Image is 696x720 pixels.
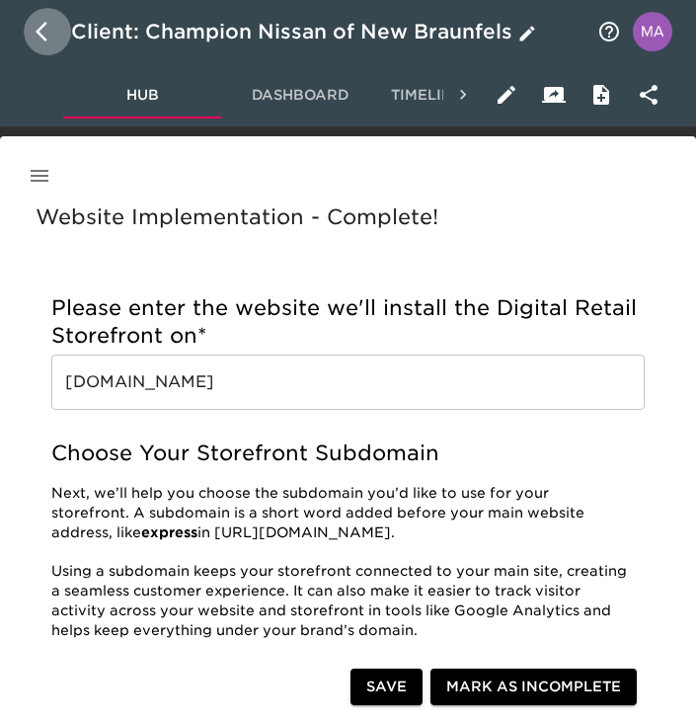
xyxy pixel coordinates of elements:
h5: Choose Your Storefront Subdomain [51,440,645,467]
h5: Please enter the website we'll install the Digital Retail Storefront on [51,294,645,350]
span: Timeline and Notifications [391,83,625,108]
span: Dashboard [233,83,367,108]
h5: Website Implementation - Complete! [36,203,660,231]
button: Client View [530,71,578,119]
div: Client: Champion Nissan of New Braunfels [71,16,540,47]
button: Internal Notes and Comments [578,71,625,119]
img: Profile [633,12,672,51]
span: Hub [75,83,209,108]
button: Save [350,669,423,705]
span: Save [366,675,407,699]
button: Mark as Incomplete [430,669,637,705]
button: notifications [585,8,633,55]
span: Mark as Incomplete [446,675,621,699]
p: Next, we’ll help you choose the subdomain you’d like to use for your storefront. A subdomain is a... [51,484,630,543]
input: Example: https://www.cdk.com/ [51,355,645,410]
strong: express [141,524,197,540]
p: Using a subdomain keeps your storefront connected to your main site, creating a seamless customer... [51,562,630,641]
button: Edit Hub [483,71,530,119]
